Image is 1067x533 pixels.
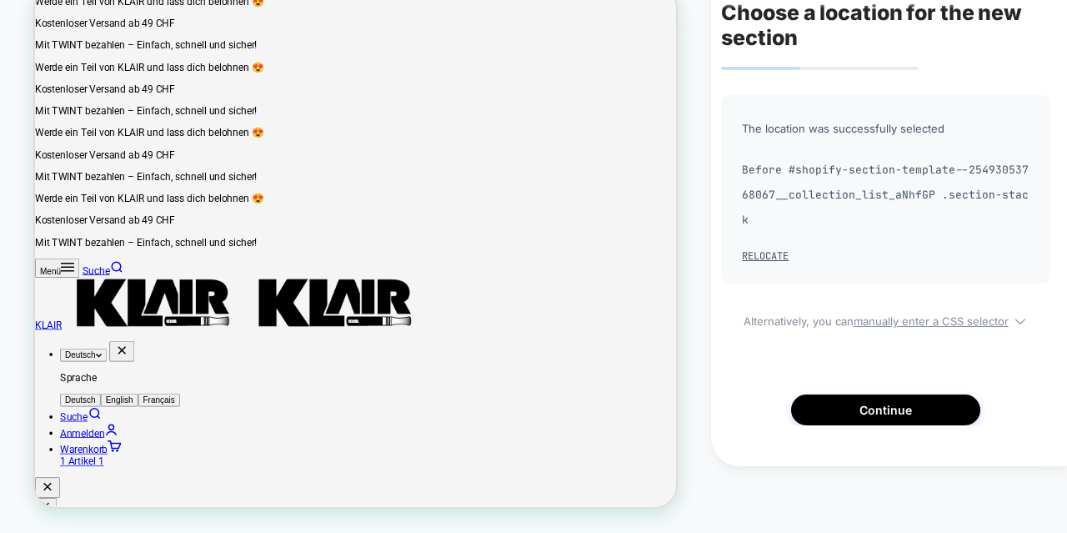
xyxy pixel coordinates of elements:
img: Klair Logo [278,388,521,455]
u: manually enter a CSS selector [854,314,1009,328]
button: Relocate [742,249,789,263]
button: Continue [791,395,980,425]
span: Suche [63,370,99,386]
button: Sprache ändern [33,482,96,500]
span: Before #shopify-section-template--25493053768067__collection_list_aNhfGP .section-stack [742,158,1029,233]
span: Alternatively, you can [721,309,1050,328]
p: Sprache [33,513,855,529]
span: Menü [7,373,34,385]
a: Suche [63,370,118,386]
img: Klair Logo [36,388,278,455]
span: Deutsch [40,485,81,497]
span: The location was successfully selected [742,116,1029,141]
